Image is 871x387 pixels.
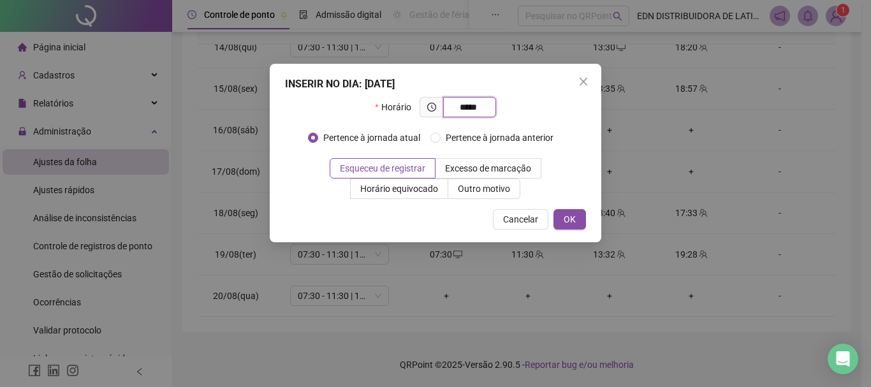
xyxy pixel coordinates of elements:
[285,77,586,92] div: INSERIR NO DIA : [DATE]
[445,163,531,173] span: Excesso de marcação
[553,209,586,230] button: OK
[360,184,438,194] span: Horário equivocado
[427,103,436,112] span: clock-circle
[564,212,576,226] span: OK
[340,163,425,173] span: Esqueceu de registrar
[441,131,559,145] span: Pertence à jornada anterior
[318,131,425,145] span: Pertence à jornada atual
[375,97,419,117] label: Horário
[493,209,548,230] button: Cancelar
[573,71,594,92] button: Close
[828,344,858,374] div: Open Intercom Messenger
[458,184,510,194] span: Outro motivo
[503,212,538,226] span: Cancelar
[578,77,589,87] span: close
